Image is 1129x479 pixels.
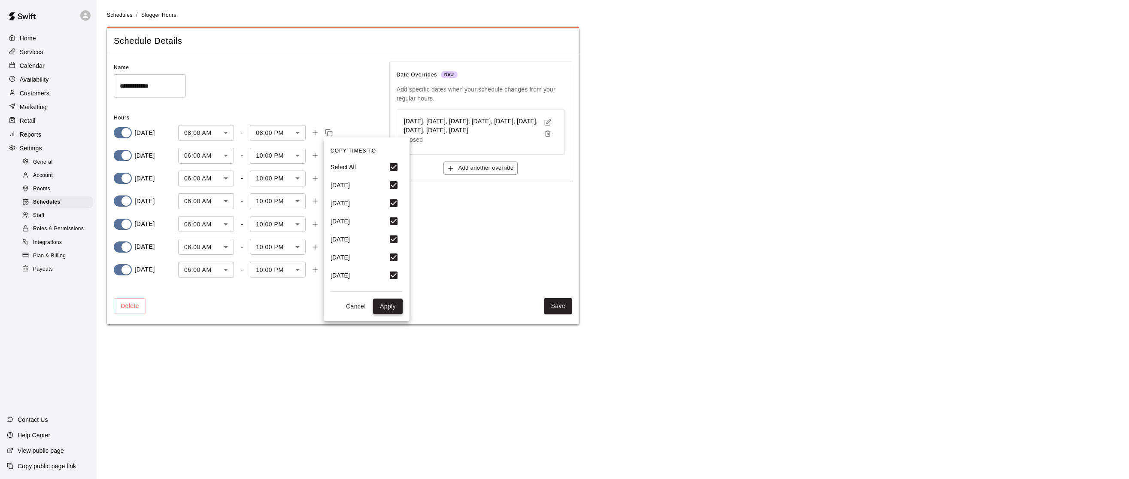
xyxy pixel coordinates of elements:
p: [DATE] [331,235,350,244]
p: [DATE] [331,181,350,189]
p: Select All [331,163,356,171]
p: [DATE] [331,253,350,262]
button: Apply [373,299,403,314]
p: [DATE] [331,217,350,226]
span: COPY TIMES TO [331,148,376,154]
button: Cancel [342,299,370,314]
p: [DATE] [331,271,350,280]
p: [DATE] [331,199,350,207]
